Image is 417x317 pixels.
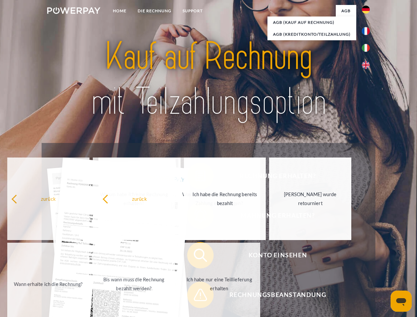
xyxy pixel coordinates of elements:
div: [PERSON_NAME] wurde retourniert [273,190,347,208]
div: Wann erhalte ich die Rechnung? [11,279,86,288]
a: AGB (Kauf auf Rechnung) [267,17,356,28]
button: Rechnungsbeanstandung [187,282,359,308]
span: Konto einsehen [197,242,359,268]
div: zurück [102,194,177,203]
div: Ich habe die Rechnung bereits bezahlt [188,190,262,208]
div: zurück [11,194,86,203]
div: Bis wann muss die Rechnung bezahlt werden? [97,275,171,293]
img: title-powerpay_de.svg [63,32,354,126]
img: de [362,6,370,14]
img: fr [362,27,370,35]
a: Home [107,5,132,17]
a: agb [336,5,356,17]
img: en [362,61,370,69]
span: Rechnungsbeanstandung [197,282,359,308]
img: logo-powerpay-white.svg [47,7,100,14]
img: it [362,44,370,52]
iframe: Schaltfläche zum Öffnen des Messaging-Fensters [391,291,412,312]
a: DIE RECHNUNG [132,5,177,17]
div: Ich habe nur eine Teillieferung erhalten [182,275,257,293]
a: SUPPORT [177,5,208,17]
a: AGB (Kreditkonto/Teilzahlung) [267,28,356,40]
button: Konto einsehen [187,242,359,268]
